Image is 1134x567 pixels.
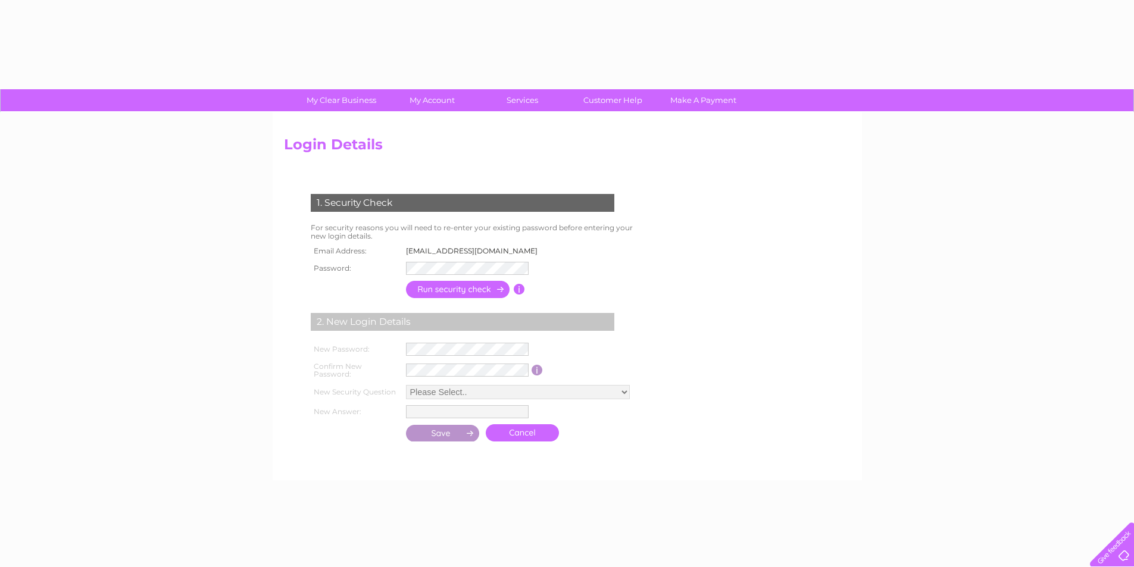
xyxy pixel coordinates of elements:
[292,89,391,111] a: My Clear Business
[564,89,662,111] a: Customer Help
[486,424,559,441] a: Cancel
[311,194,614,212] div: 1. Security Check
[383,89,481,111] a: My Account
[473,89,571,111] a: Services
[403,243,548,259] td: [EMAIL_ADDRESS][DOMAIN_NAME]
[532,365,543,375] input: Information
[406,425,480,441] input: Submit
[308,359,403,383] th: Confirm New Password:
[284,136,851,159] h2: Login Details
[308,382,403,402] th: New Security Question
[654,89,752,111] a: Make A Payment
[308,402,403,421] th: New Answer:
[308,221,646,243] td: For security reasons you will need to re-enter your existing password before entering your new lo...
[311,313,614,331] div: 2. New Login Details
[308,259,403,278] th: Password:
[308,340,403,359] th: New Password:
[514,284,525,295] input: Information
[308,243,403,259] th: Email Address:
